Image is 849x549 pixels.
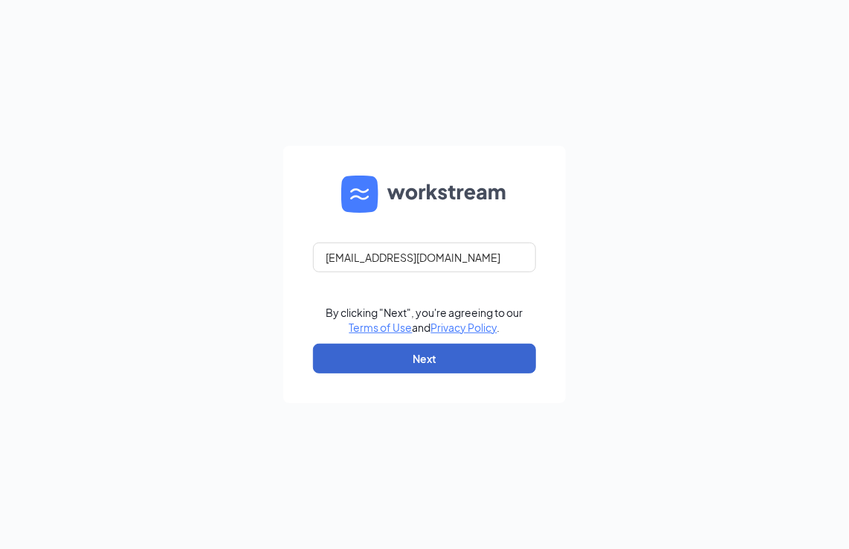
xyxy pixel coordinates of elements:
img: WS logo and Workstream text [341,176,508,213]
button: Next [313,344,536,373]
div: By clicking "Next", you're agreeing to our and . [326,305,523,335]
input: Email [313,243,536,272]
a: Privacy Policy [431,321,497,334]
a: Terms of Use [349,321,413,334]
